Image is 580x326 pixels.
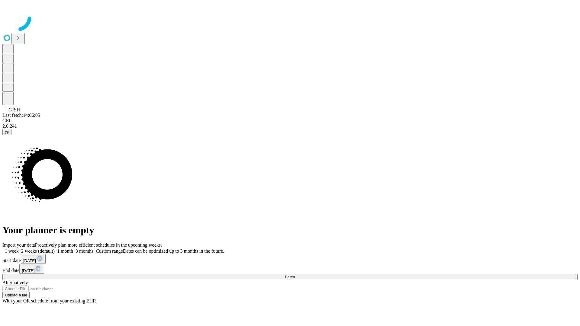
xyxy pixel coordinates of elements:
[22,268,34,273] span: [DATE]
[2,113,40,118] span: Last fetch: 14:06:05
[2,242,35,248] span: Import your data
[2,298,96,303] span: With your OR schedule from your existing EHR
[5,248,19,254] span: 1 week
[5,130,9,134] span: @
[2,264,578,274] div: End date
[2,274,578,280] button: Fetch
[35,242,162,248] span: Proactively plan more efficient schedules in the upcoming weeks.
[285,275,295,279] span: Fetch
[23,258,36,263] span: [DATE]
[21,254,46,264] button: [DATE]
[2,225,578,236] h1: Your planner is empty
[2,129,11,135] button: @
[8,107,20,112] span: GJSH
[2,280,28,285] span: Alternatively
[2,123,578,129] div: 2.0.241
[57,248,73,254] span: 1 month
[2,118,578,123] div: GEI
[76,248,93,254] span: 3 months
[2,292,30,298] button: Upload a file
[123,248,224,254] span: Dates can be optimized up to 3 months in the future.
[2,254,578,264] div: Start date
[19,264,44,274] button: [DATE]
[96,248,123,254] span: Custom range
[21,248,55,254] span: 2 weeks (default)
